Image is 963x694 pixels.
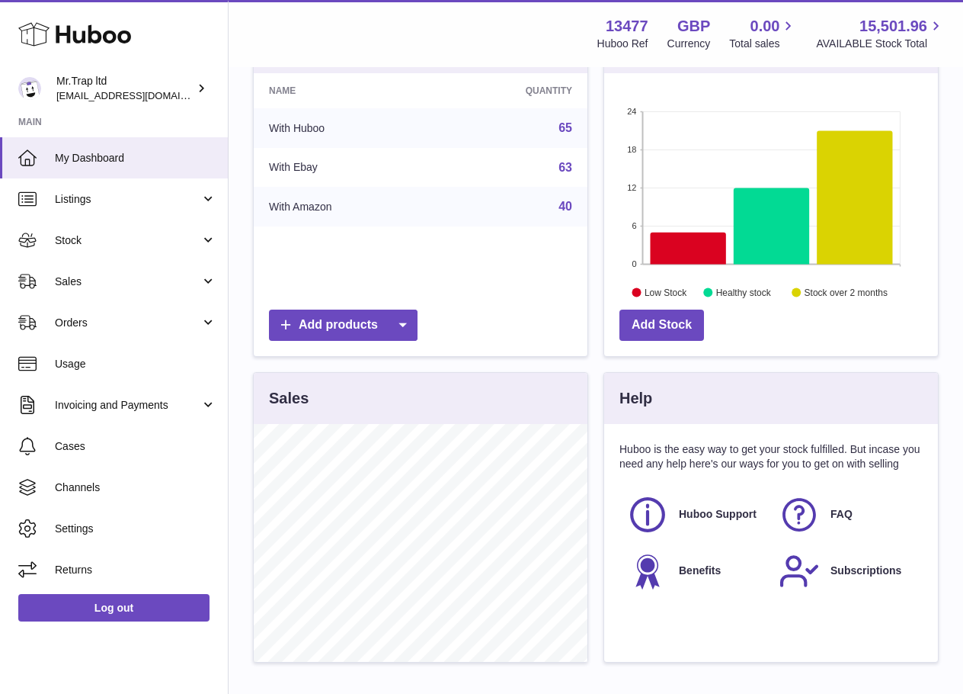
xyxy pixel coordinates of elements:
span: [EMAIL_ADDRESS][DOMAIN_NAME] [56,89,224,101]
div: Huboo Ref [597,37,648,51]
span: Settings [55,522,216,536]
td: With Huboo [254,108,437,148]
strong: GBP [677,16,710,37]
a: 65 [558,121,572,134]
span: Channels [55,480,216,495]
a: 40 [558,200,572,213]
td: With Ebay [254,148,437,188]
text: 6 [632,221,636,230]
span: My Dashboard [55,151,216,165]
th: Quantity [437,73,587,108]
h3: Sales [269,388,309,409]
span: Invoicing and Payments [55,398,200,413]
span: 0.00 [750,16,780,37]
strong: 13477 [606,16,648,37]
span: 15,501.96 [859,16,927,37]
a: Add products [269,310,418,341]
a: Subscriptions [779,551,915,592]
a: Huboo Support [627,494,763,535]
text: 12 [627,183,636,192]
span: Stock [55,233,200,248]
text: 0 [632,259,636,268]
span: Cases [55,439,216,454]
span: Sales [55,275,200,289]
a: Benefits [627,551,763,592]
text: Healthy stock [716,287,772,297]
text: Low Stock [645,287,687,297]
span: Listings [55,192,200,207]
span: Benefits [679,564,721,578]
a: 0.00 Total sales [729,16,797,51]
span: Usage [55,357,216,371]
text: 24 [627,107,636,116]
span: Orders [55,316,200,330]
span: AVAILABLE Stock Total [816,37,945,51]
p: Huboo is the easy way to get your stock fulfilled. But incase you need any help here's our ways f... [619,442,923,471]
a: Log out [18,594,210,622]
a: 63 [558,161,572,174]
span: Total sales [729,37,797,51]
span: FAQ [830,507,853,522]
th: Name [254,73,437,108]
a: FAQ [779,494,915,535]
td: With Amazon [254,187,437,227]
div: Mr.Trap ltd [56,74,194,103]
text: 18 [627,145,636,154]
span: Returns [55,563,216,577]
img: internalAdmin-13477@internal.huboo.com [18,77,41,100]
div: Currency [667,37,711,51]
span: Subscriptions [830,564,901,578]
text: Stock over 2 months [805,287,888,297]
a: Add Stock [619,310,704,341]
h3: Help [619,388,652,409]
span: Huboo Support [679,507,757,522]
a: 15,501.96 AVAILABLE Stock Total [816,16,945,51]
